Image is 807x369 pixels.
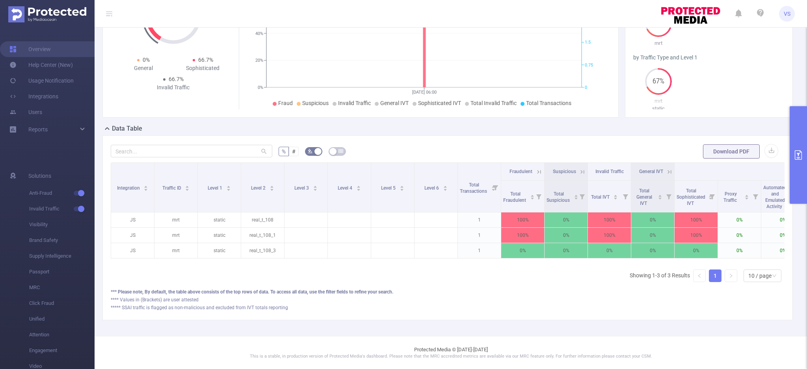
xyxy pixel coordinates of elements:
p: 100% [501,212,544,227]
p: static [198,228,241,243]
span: Level 4 [338,185,353,191]
p: 0% [545,243,588,258]
a: Reports [28,122,48,137]
p: mrt [154,212,197,227]
p: 0% [631,212,674,227]
p: 100% [501,228,544,243]
i: icon: down [772,273,777,279]
i: icon: caret-up [614,194,618,196]
i: icon: left [697,273,702,278]
span: Suspicious [553,169,576,174]
div: 10 / page [748,270,772,282]
span: Sophisticated IVT [418,100,461,106]
p: 0% [675,243,718,258]
i: icon: caret-up [144,184,148,187]
p: 0% [545,228,588,243]
p: 0% [631,228,674,243]
li: Previous Page [693,269,706,282]
div: Sort [530,194,535,198]
i: icon: caret-down [400,188,404,190]
p: 100% [588,228,631,243]
p: JS [111,212,154,227]
span: Total General IVT [636,188,652,206]
i: icon: caret-down [530,196,534,199]
i: icon: caret-down [658,196,662,199]
div: Sort [356,184,361,189]
div: Sort [613,194,618,198]
span: Level 5 [381,185,397,191]
p: 0% [761,228,804,243]
tspan: 0% [258,85,263,90]
i: Filter menu [620,181,631,212]
span: Level 3 [294,185,310,191]
p: static [633,105,684,113]
i: icon: bg-colors [308,149,312,153]
h2: Data Table [112,124,142,133]
span: % [282,148,286,155]
i: icon: caret-up [658,194,662,196]
span: Passport [29,264,95,280]
div: General [114,64,173,72]
i: icon: caret-up [356,184,361,187]
span: Total Sophisticated IVT [677,188,705,206]
div: Sort [313,184,318,189]
div: Sort [400,184,404,189]
div: Sort [185,184,190,189]
div: Sort [270,184,274,189]
p: real_t_108_3 [241,243,284,258]
span: Click Fraud [29,295,95,311]
p: 0% [761,243,804,258]
span: General IVT [380,100,409,106]
i: icon: caret-up [574,194,578,196]
span: Automated and Emulated Activity [763,185,787,209]
a: 1 [709,270,721,282]
i: icon: caret-up [443,184,447,187]
p: static [198,243,241,258]
p: 0% [718,212,761,227]
p: 0% [761,212,804,227]
li: Next Page [725,269,737,282]
tspan: [DATE] 06:00 [412,90,437,95]
span: Total Fraudulent [503,191,527,203]
p: real_t_108_1 [241,228,284,243]
i: Filter menu [490,163,501,212]
i: icon: caret-down [443,188,447,190]
span: Invalid Traffic [595,169,624,174]
div: **** Values in (Brackets) are user attested [111,296,785,303]
i: icon: caret-down [356,188,361,190]
span: Fraudulent [509,169,532,174]
i: icon: caret-down [144,188,148,190]
i: icon: caret-up [226,184,231,187]
a: Integrations [9,89,58,104]
p: JS [111,228,154,243]
span: Total IVT [591,194,611,200]
span: 67% [645,78,672,85]
span: Invalid Traffic [29,201,95,217]
div: Invalid Traffic [143,83,203,92]
i: icon: caret-up [530,194,534,196]
tspan: 1.5 [585,40,591,45]
span: # [292,148,296,155]
tspan: 0.75 [585,63,593,68]
span: Traffic ID [162,185,182,191]
p: real_t_108 [241,212,284,227]
span: Attention [29,327,95,343]
i: icon: caret-up [270,184,274,187]
span: 66.7% [169,76,184,82]
span: Invalid Traffic [338,100,371,106]
span: Total Suspicious [547,191,571,203]
span: General IVT [639,169,663,174]
span: Total Invalid Traffic [470,100,517,106]
span: Engagement [29,343,95,358]
span: MRC [29,280,95,295]
p: mrt [633,97,684,105]
span: Reports [28,126,48,133]
li: Showing 1-3 of 3 Results [630,269,690,282]
p: 0% [718,243,761,258]
input: Search... [111,145,272,157]
span: 0% [143,57,150,63]
div: Sophisticated [173,64,233,72]
i: icon: caret-down [313,188,317,190]
tspan: 0 [585,85,587,90]
a: Usage Notification [9,73,74,89]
